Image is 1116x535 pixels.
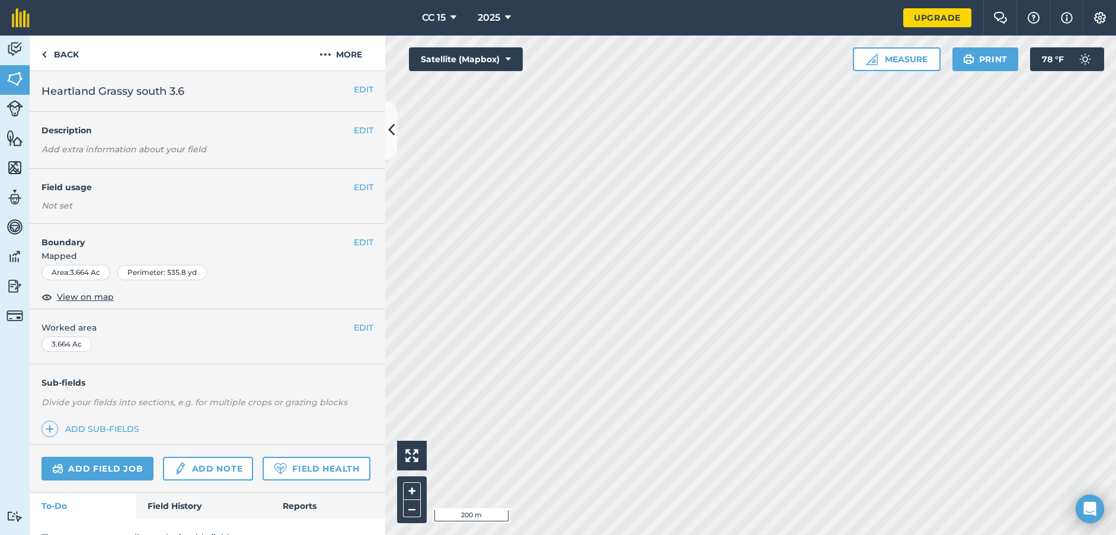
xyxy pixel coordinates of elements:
[403,500,421,517] button: –
[296,36,385,71] button: More
[41,337,92,352] div: 3.664 Ac
[422,11,446,25] span: CC 15
[263,457,370,480] a: Field Health
[41,47,47,62] img: svg+xml;base64,PHN2ZyB4bWxucz0iaHR0cDovL3d3dy53My5vcmcvMjAwMC9zdmciIHdpZHRoPSI5IiBoZWlnaHQ9IjI0Ii...
[7,70,23,88] img: svg+xml;base64,PHN2ZyB4bWxucz0iaHR0cDovL3d3dy53My5vcmcvMjAwMC9zdmciIHdpZHRoPSI1NiIgaGVpZ2h0PSI2MC...
[271,493,385,519] a: Reports
[41,321,373,334] span: Worked area
[41,181,354,194] h4: Field usage
[117,265,207,280] div: Perimeter : 535.8 yd
[163,457,253,480] a: Add note
[7,40,23,58] img: svg+xml;base64,PD94bWwgdmVyc2lvbj0iMS4wIiBlbmNvZGluZz0idXRmLTgiPz4KPCEtLSBHZW5lcmF0b3I6IEFkb2JlIE...
[41,397,347,408] em: Divide your fields into sections, e.g. for multiple crops or grazing blocks
[174,462,187,476] img: svg+xml;base64,PD94bWwgdmVyc2lvbj0iMS4wIiBlbmNvZGluZz0idXRmLTgiPz4KPCEtLSBHZW5lcmF0b3I6IEFkb2JlIE...
[41,290,52,304] img: svg+xml;base64,PHN2ZyB4bWxucz0iaHR0cDovL3d3dy53My5vcmcvMjAwMC9zdmciIHdpZHRoPSIxOCIgaGVpZ2h0PSIyNC...
[1027,12,1041,24] img: A question mark icon
[952,47,1019,71] button: Print
[7,277,23,295] img: svg+xml;base64,PD94bWwgdmVyc2lvbj0iMS4wIiBlbmNvZGluZz0idXRmLTgiPz4KPCEtLSBHZW5lcmF0b3I6IEFkb2JlIE...
[30,493,136,519] a: To-Do
[1076,495,1104,523] div: Open Intercom Messenger
[41,144,206,155] em: Add extra information about your field
[57,290,114,303] span: View on map
[1061,11,1073,25] img: svg+xml;base64,PHN2ZyB4bWxucz0iaHR0cDovL3d3dy53My5vcmcvMjAwMC9zdmciIHdpZHRoPSIxNyIgaGVpZ2h0PSIxNy...
[354,124,373,137] button: EDIT
[46,422,54,436] img: svg+xml;base64,PHN2ZyB4bWxucz0iaHR0cDovL3d3dy53My5vcmcvMjAwMC9zdmciIHdpZHRoPSIxNCIgaGVpZ2h0PSIyNC...
[405,449,418,462] img: Four arrows, one pointing top left, one top right, one bottom right and the last bottom left
[963,52,974,66] img: svg+xml;base64,PHN2ZyB4bWxucz0iaHR0cDovL3d3dy53My5vcmcvMjAwMC9zdmciIHdpZHRoPSIxOSIgaGVpZ2h0PSIyNC...
[41,290,114,304] button: View on map
[12,8,30,27] img: fieldmargin Logo
[354,181,373,194] button: EDIT
[1030,47,1104,71] button: 78 °F
[7,511,23,522] img: svg+xml;base64,PD94bWwgdmVyc2lvbj0iMS4wIiBlbmNvZGluZz0idXRmLTgiPz4KPCEtLSBHZW5lcmF0b3I6IEFkb2JlIE...
[52,462,63,476] img: svg+xml;base64,PD94bWwgdmVyc2lvbj0iMS4wIiBlbmNvZGluZz0idXRmLTgiPz4KPCEtLSBHZW5lcmF0b3I6IEFkb2JlIE...
[354,321,373,334] button: EDIT
[41,124,373,137] h4: Description
[478,11,500,25] span: 2025
[7,248,23,265] img: svg+xml;base64,PD94bWwgdmVyc2lvbj0iMS4wIiBlbmNvZGluZz0idXRmLTgiPz4KPCEtLSBHZW5lcmF0b3I6IEFkb2JlIE...
[319,47,331,62] img: svg+xml;base64,PHN2ZyB4bWxucz0iaHR0cDovL3d3dy53My5vcmcvMjAwMC9zdmciIHdpZHRoPSIyMCIgaGVpZ2h0PSIyNC...
[41,421,144,437] a: Add sub-fields
[354,236,373,249] button: EDIT
[7,100,23,117] img: svg+xml;base64,PD94bWwgdmVyc2lvbj0iMS4wIiBlbmNvZGluZz0idXRmLTgiPz4KPCEtLSBHZW5lcmF0b3I6IEFkb2JlIE...
[1093,12,1107,24] img: A cog icon
[7,129,23,147] img: svg+xml;base64,PHN2ZyB4bWxucz0iaHR0cDovL3d3dy53My5vcmcvMjAwMC9zdmciIHdpZHRoPSI1NiIgaGVpZ2h0PSI2MC...
[7,218,23,236] img: svg+xml;base64,PD94bWwgdmVyc2lvbj0iMS4wIiBlbmNvZGluZz0idXRmLTgiPz4KPCEtLSBHZW5lcmF0b3I6IEFkb2JlIE...
[30,36,91,71] a: Back
[136,493,270,519] a: Field History
[41,200,373,212] div: Not set
[30,376,385,389] h4: Sub-fields
[853,47,941,71] button: Measure
[41,265,110,280] div: Area : 3.664 Ac
[903,8,971,27] a: Upgrade
[7,188,23,206] img: svg+xml;base64,PD94bWwgdmVyc2lvbj0iMS4wIiBlbmNvZGluZz0idXRmLTgiPz4KPCEtLSBHZW5lcmF0b3I6IEFkb2JlIE...
[403,482,421,500] button: +
[409,47,523,71] button: Satellite (Mapbox)
[7,307,23,324] img: svg+xml;base64,PD94bWwgdmVyc2lvbj0iMS4wIiBlbmNvZGluZz0idXRmLTgiPz4KPCEtLSBHZW5lcmF0b3I6IEFkb2JlIE...
[1073,47,1097,71] img: svg+xml;base64,PD94bWwgdmVyc2lvbj0iMS4wIiBlbmNvZGluZz0idXRmLTgiPz4KPCEtLSBHZW5lcmF0b3I6IEFkb2JlIE...
[30,224,354,249] h4: Boundary
[7,159,23,177] img: svg+xml;base64,PHN2ZyB4bWxucz0iaHR0cDovL3d3dy53My5vcmcvMjAwMC9zdmciIHdpZHRoPSI1NiIgaGVpZ2h0PSI2MC...
[993,12,1008,24] img: Two speech bubbles overlapping with the left bubble in the forefront
[1042,47,1064,71] span: 78 ° F
[41,83,184,100] span: Heartland Grassy south 3.6
[354,83,373,96] button: EDIT
[866,53,878,65] img: Ruler icon
[41,457,154,480] a: Add field job
[30,249,385,262] span: Mapped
